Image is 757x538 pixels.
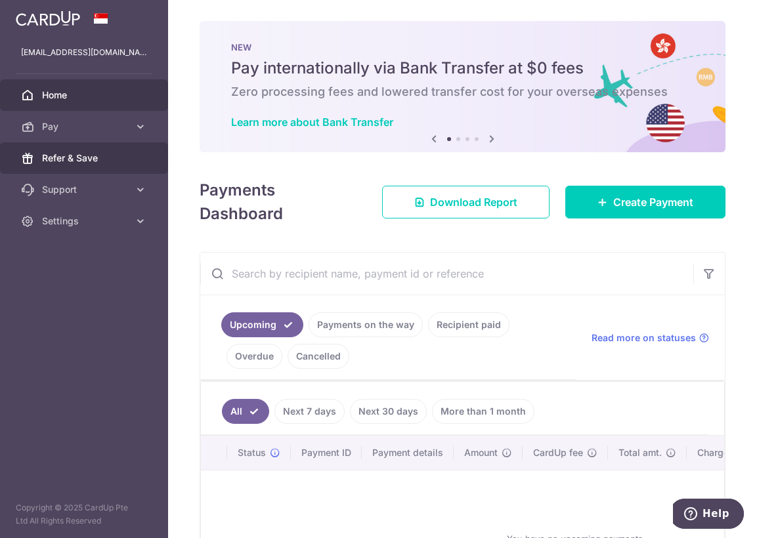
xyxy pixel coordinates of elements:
span: Read more on statuses [592,331,696,344]
span: Amount [464,446,498,459]
a: Download Report [382,186,550,218]
a: Next 7 days [274,399,345,424]
a: Next 30 days [350,399,427,424]
span: Pay [42,120,129,133]
span: Create Payment [613,194,693,210]
a: Create Payment [565,186,725,218]
th: Payment details [362,436,454,470]
span: Download Report [430,194,517,210]
h4: Payments Dashboard [200,178,358,226]
p: [EMAIL_ADDRESS][DOMAIN_NAME] [21,46,147,59]
span: Status [238,446,266,459]
a: Learn more about Bank Transfer [231,115,393,129]
span: Charge date [697,446,751,459]
a: Recipient paid [428,312,509,337]
h6: Zero processing fees and lowered transfer cost for your overseas expenses [231,84,694,100]
a: Cancelled [288,344,349,369]
a: Read more on statuses [592,331,709,344]
span: Help [30,9,56,21]
a: Payments on the way [309,312,423,337]
p: NEW [231,42,694,52]
iframe: Opens a widget where you can find more information [673,499,744,531]
span: Refer & Save [42,152,129,165]
th: Payment ID [291,436,362,470]
span: Home [42,89,129,102]
img: Bank transfer banner [200,21,725,152]
span: Support [42,183,129,196]
span: Settings [42,215,129,228]
input: Search by recipient name, payment id or reference [200,253,693,295]
a: Overdue [227,344,282,369]
a: Upcoming [221,312,303,337]
img: CardUp [16,10,80,26]
h5: Pay internationally via Bank Transfer at $0 fees [231,58,694,79]
span: CardUp fee [533,446,583,459]
a: More than 1 month [432,399,534,424]
a: All [222,399,269,424]
span: Total amt. [618,446,662,459]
